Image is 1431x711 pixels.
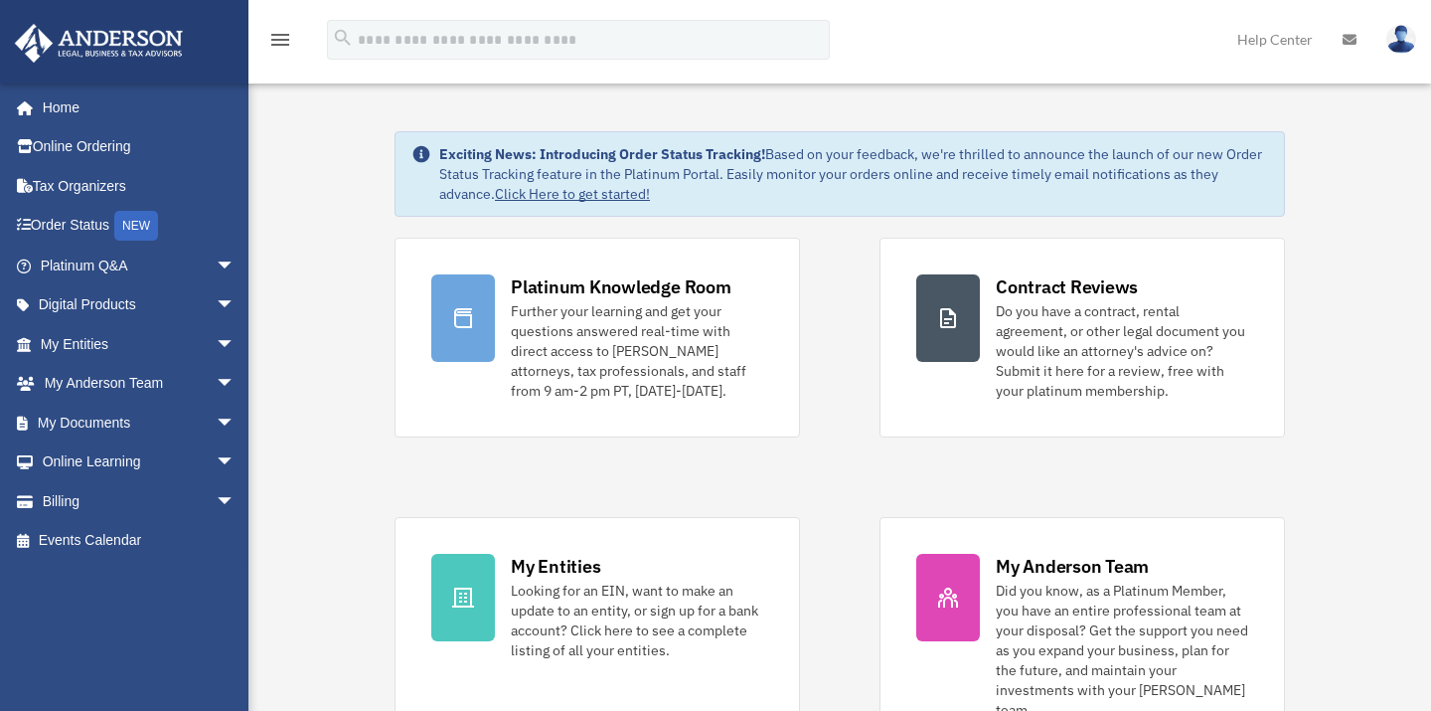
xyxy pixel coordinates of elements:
[9,24,189,63] img: Anderson Advisors Platinum Portal
[14,246,265,285] a: Platinum Q&Aarrow_drop_down
[996,301,1248,401] div: Do you have a contract, rental agreement, or other legal document you would like an attorney's ad...
[511,301,763,401] div: Further your learning and get your questions answered real-time with direct access to [PERSON_NAM...
[395,238,800,438] a: Platinum Knowledge Room Further your learning and get your questions answered real-time with dire...
[268,35,292,52] a: menu
[14,88,255,127] a: Home
[14,127,265,167] a: Online Ordering
[1386,25,1416,54] img: User Pic
[216,481,255,522] span: arrow_drop_down
[216,285,255,326] span: arrow_drop_down
[439,144,1268,204] div: Based on your feedback, we're thrilled to announce the launch of our new Order Status Tracking fe...
[14,324,265,364] a: My Entitiesarrow_drop_down
[216,324,255,365] span: arrow_drop_down
[14,166,265,206] a: Tax Organizers
[14,403,265,443] a: My Documentsarrow_drop_down
[14,285,265,325] a: Digital Productsarrow_drop_down
[14,481,265,521] a: Billingarrow_drop_down
[511,581,763,660] div: Looking for an EIN, want to make an update to an entity, or sign up for a bank account? Click her...
[268,28,292,52] i: menu
[14,364,265,404] a: My Anderson Teamarrow_drop_down
[332,27,354,49] i: search
[511,274,731,299] div: Platinum Knowledge Room
[495,185,650,203] a: Click Here to get started!
[14,443,265,482] a: Online Learningarrow_drop_down
[996,274,1138,299] div: Contract Reviews
[216,403,255,444] span: arrow_drop_down
[114,211,158,241] div: NEW
[14,521,265,561] a: Events Calendar
[996,554,1149,579] div: My Anderson Team
[216,443,255,483] span: arrow_drop_down
[216,246,255,286] span: arrow_drop_down
[216,364,255,405] span: arrow_drop_down
[14,206,265,247] a: Order StatusNEW
[879,238,1285,438] a: Contract Reviews Do you have a contract, rental agreement, or other legal document you would like...
[439,145,765,163] strong: Exciting News: Introducing Order Status Tracking!
[511,554,600,579] div: My Entities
